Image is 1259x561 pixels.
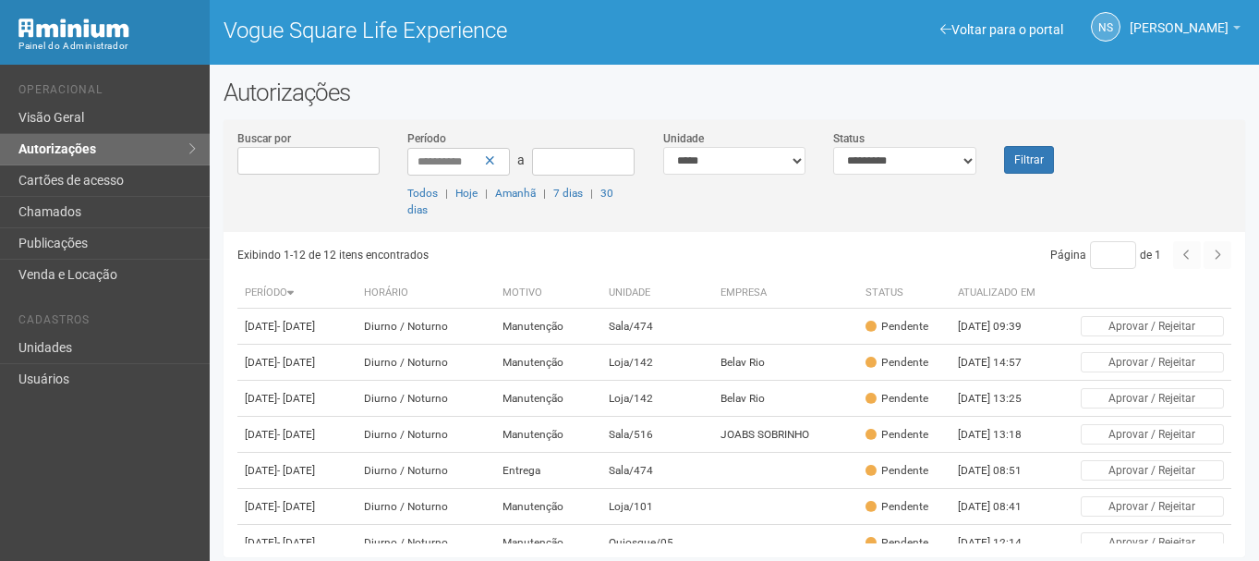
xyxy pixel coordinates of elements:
td: Manutenção [495,489,601,525]
td: [DATE] [237,345,357,381]
td: Manutenção [495,417,601,453]
td: [DATE] [237,309,357,345]
td: Manutenção [495,525,601,561]
td: [DATE] [237,489,357,525]
td: [DATE] 12:14 [950,525,1052,561]
label: Status [833,130,865,147]
h1: Vogue Square Life Experience [224,18,720,43]
td: Quiosque/05 [601,525,713,561]
th: Empresa [713,278,858,309]
span: Página de 1 [1050,249,1161,262]
td: JOABS SOBRINHO [713,417,858,453]
a: [PERSON_NAME] [1130,23,1241,38]
td: Diurno / Noturno [357,489,495,525]
td: Manutenção [495,309,601,345]
th: Motivo [495,278,601,309]
td: Sala/474 [601,453,713,489]
li: Cadastros [18,313,196,333]
span: a [517,152,525,167]
a: Amanhã [495,187,536,200]
td: [DATE] 09:39 [950,309,1052,345]
td: [DATE] 08:41 [950,489,1052,525]
a: Todos [407,187,438,200]
label: Buscar por [237,130,291,147]
span: | [485,187,488,200]
td: Belav Rio [713,345,858,381]
div: Painel do Administrador [18,38,196,55]
div: Pendente [866,463,928,479]
li: Operacional [18,83,196,103]
td: [DATE] 13:18 [950,417,1052,453]
td: [DATE] [237,525,357,561]
img: Minium [18,18,129,38]
span: | [445,187,448,200]
th: Atualizado em [950,278,1052,309]
div: Pendente [866,499,928,515]
span: | [590,187,593,200]
a: 7 dias [553,187,583,200]
td: Diurno / Noturno [357,453,495,489]
button: Aprovar / Rejeitar [1081,388,1224,409]
td: Manutenção [495,381,601,417]
td: Entrega [495,453,601,489]
span: Nicolle Silva [1130,3,1229,35]
td: Manutenção [495,345,601,381]
td: [DATE] [237,417,357,453]
div: Exibindo 1-12 de 12 itens encontrados [237,241,734,269]
td: [DATE] 08:51 [950,453,1052,489]
button: Filtrar [1004,146,1054,174]
span: - [DATE] [277,356,315,369]
td: Loja/142 [601,381,713,417]
span: - [DATE] [277,392,315,405]
td: [DATE] 13:25 [950,381,1052,417]
td: Diurno / Noturno [357,309,495,345]
div: Pendente [866,355,928,371]
td: Diurno / Noturno [357,345,495,381]
button: Aprovar / Rejeitar [1081,316,1224,336]
button: Aprovar / Rejeitar [1081,424,1224,445]
td: [DATE] [237,453,357,489]
td: Loja/142 [601,345,713,381]
td: Diurno / Noturno [357,381,495,417]
th: Status [858,278,950,309]
span: - [DATE] [277,464,315,477]
div: Pendente [866,427,928,443]
button: Aprovar / Rejeitar [1081,352,1224,372]
label: Período [407,130,446,147]
div: Pendente [866,535,928,551]
a: Voltar para o portal [940,22,1063,37]
span: - [DATE] [277,428,315,441]
label: Unidade [663,130,704,147]
td: Diurno / Noturno [357,525,495,561]
th: Horário [357,278,495,309]
td: Diurno / Noturno [357,417,495,453]
button: Aprovar / Rejeitar [1081,496,1224,517]
td: Sala/474 [601,309,713,345]
button: Aprovar / Rejeitar [1081,532,1224,553]
td: Belav Rio [713,381,858,417]
td: Loja/101 [601,489,713,525]
a: Hoje [455,187,478,200]
div: Pendente [866,319,928,335]
td: [DATE] 14:57 [950,345,1052,381]
span: - [DATE] [277,536,315,549]
td: Sala/516 [601,417,713,453]
a: NS [1091,12,1120,42]
span: | [543,187,546,200]
th: Período [237,278,357,309]
span: - [DATE] [277,320,315,333]
th: Unidade [601,278,713,309]
span: - [DATE] [277,500,315,513]
button: Aprovar / Rejeitar [1081,460,1224,481]
div: Pendente [866,391,928,407]
h2: Autorizações [224,79,1245,106]
td: [DATE] [237,381,357,417]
